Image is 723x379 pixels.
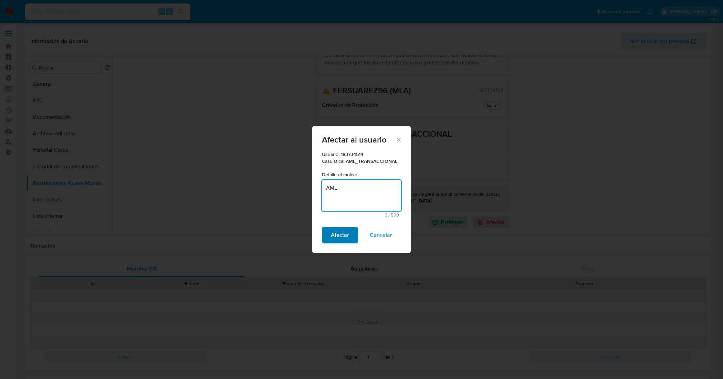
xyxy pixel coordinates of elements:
button: Cerrar [395,136,401,143]
span: Cancelar [370,228,392,243]
strong: AML_TRANSACCIONAL [346,158,397,165]
span: Afectar al usuario [322,136,395,144]
button: Cancelar [361,227,401,243]
strong: 183734514 [341,151,363,158]
p: Detalle el motivo [322,171,401,178]
p: Usuario: [322,151,401,158]
span: Máximo 500 caracteres [324,213,399,217]
span: Afectar [331,228,349,243]
button: Afectar [322,227,358,243]
p: Casuística: [322,158,401,165]
textarea: Motivo [322,180,401,211]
